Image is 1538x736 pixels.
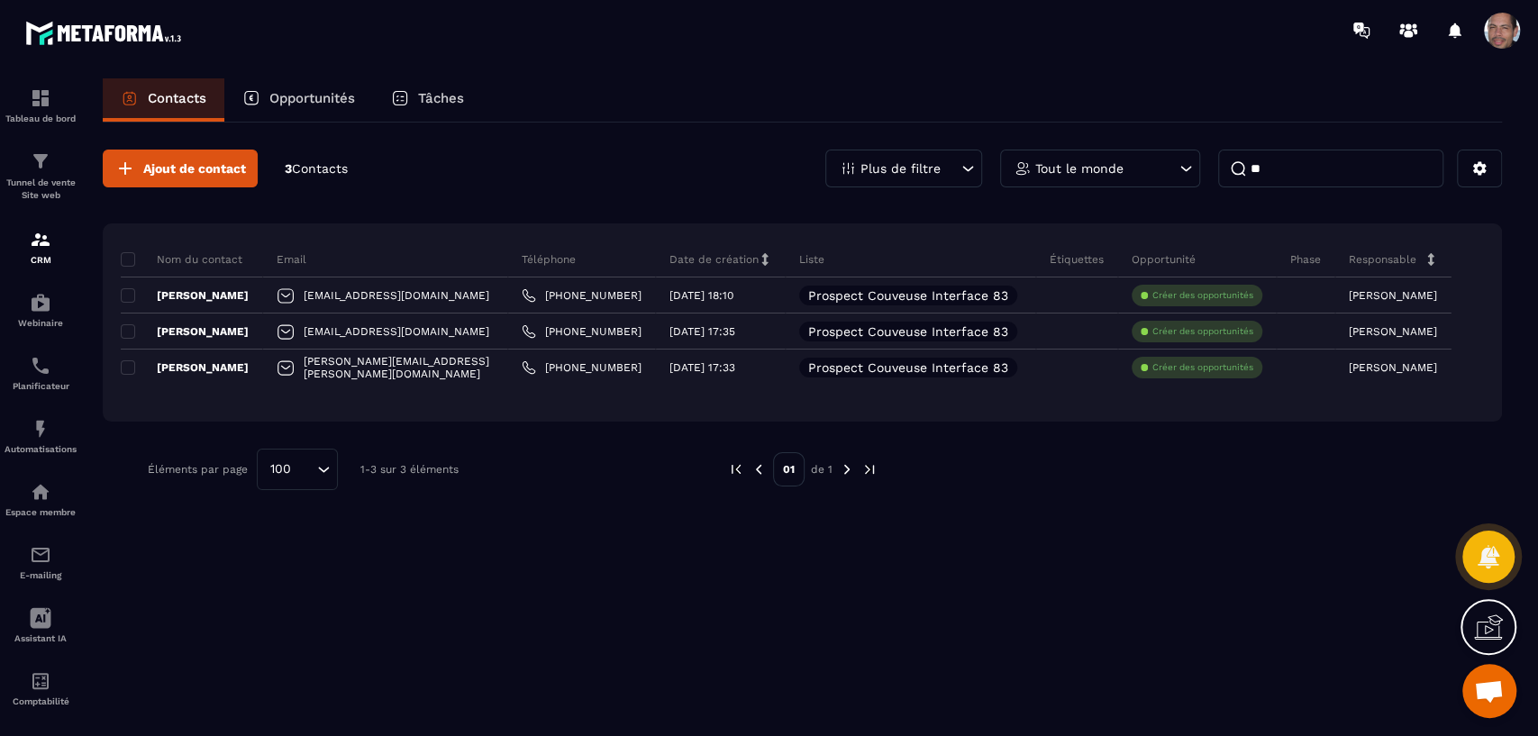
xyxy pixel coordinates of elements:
a: formationformationTableau de bord [5,74,77,137]
p: Prospect Couveuse Interface 83 [808,361,1008,374]
div: Ouvrir le chat [1462,664,1516,718]
p: CRM [5,255,77,265]
p: Liste [799,252,824,267]
p: Contacts [148,90,206,106]
img: automations [30,292,51,313]
p: Opportunités [269,90,355,106]
p: Plus de filtre [860,162,941,175]
p: Téléphone [522,252,576,267]
p: Prospect Couveuse Interface 83 [808,325,1008,338]
a: accountantaccountantComptabilité [5,657,77,720]
p: Planificateur [5,381,77,391]
p: [PERSON_NAME] [1349,361,1437,374]
img: automations [30,418,51,440]
p: Prospect Couveuse Interface 83 [808,289,1008,302]
p: [DATE] 17:35 [669,325,735,338]
img: automations [30,481,51,503]
p: 1-3 sur 3 éléments [360,463,459,476]
a: automationsautomationsEspace membre [5,468,77,531]
a: automationsautomationsAutomatisations [5,404,77,468]
p: [PERSON_NAME] [121,324,249,339]
p: Automatisations [5,444,77,454]
a: [PHONE_NUMBER] [522,360,642,375]
span: Ajout de contact [143,159,246,177]
img: logo [25,16,187,50]
div: Search for option [257,449,338,490]
input: Search for option [297,459,313,479]
p: Email [277,252,306,267]
a: schedulerschedulerPlanificateur [5,341,77,404]
img: formation [30,150,51,172]
p: Tunnel de vente Site web [5,177,77,202]
img: email [30,544,51,566]
p: [PERSON_NAME] [121,360,249,375]
p: E-mailing [5,570,77,580]
p: [PERSON_NAME] [1349,325,1437,338]
p: Créer des opportunités [1152,361,1253,374]
p: Webinaire [5,318,77,328]
p: 01 [773,452,805,486]
p: Phase [1290,252,1321,267]
p: [PERSON_NAME] [121,288,249,303]
p: Tâches [418,90,464,106]
p: Assistant IA [5,633,77,643]
p: Créer des opportunités [1152,325,1253,338]
a: automationsautomationsWebinaire [5,278,77,341]
span: Contacts [292,161,348,176]
img: formation [30,87,51,109]
a: formationformationTunnel de vente Site web [5,137,77,215]
p: Étiquettes [1050,252,1104,267]
p: Date de création [669,252,759,267]
p: Espace membre [5,507,77,517]
img: prev [751,461,767,477]
p: de 1 [811,462,833,477]
a: emailemailE-mailing [5,531,77,594]
a: Assistant IA [5,594,77,657]
span: 100 [264,459,297,479]
a: formationformationCRM [5,215,77,278]
p: [DATE] 17:33 [669,361,735,374]
p: Créer des opportunités [1152,289,1253,302]
p: Comptabilité [5,696,77,706]
button: Ajout de contact [103,150,258,187]
a: Opportunités [224,78,373,122]
img: next [861,461,878,477]
p: [DATE] 18:10 [669,289,733,302]
p: Opportunité [1132,252,1196,267]
img: scheduler [30,355,51,377]
img: formation [30,229,51,250]
a: Tâches [373,78,482,122]
a: [PHONE_NUMBER] [522,324,642,339]
p: [PERSON_NAME] [1349,289,1437,302]
img: next [839,461,855,477]
p: Éléments par page [148,463,248,476]
p: Nom du contact [121,252,242,267]
a: Contacts [103,78,224,122]
img: accountant [30,670,51,692]
p: Tableau de bord [5,114,77,123]
p: Tout le monde [1035,162,1124,175]
img: prev [728,461,744,477]
a: [PHONE_NUMBER] [522,288,642,303]
p: 3 [285,160,348,177]
p: Responsable [1349,252,1416,267]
